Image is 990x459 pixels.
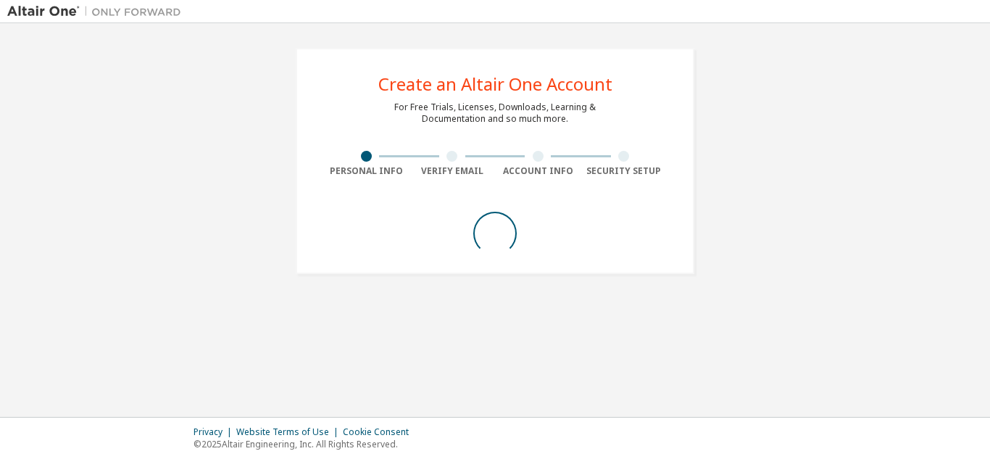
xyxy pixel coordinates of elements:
[194,426,236,438] div: Privacy
[378,75,612,93] div: Create an Altair One Account
[581,165,667,177] div: Security Setup
[194,438,417,450] p: © 2025 Altair Engineering, Inc. All Rights Reserved.
[236,426,343,438] div: Website Terms of Use
[394,102,596,125] div: For Free Trials, Licenses, Downloads, Learning & Documentation and so much more.
[323,165,409,177] div: Personal Info
[7,4,188,19] img: Altair One
[409,165,496,177] div: Verify Email
[343,426,417,438] div: Cookie Consent
[495,165,581,177] div: Account Info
